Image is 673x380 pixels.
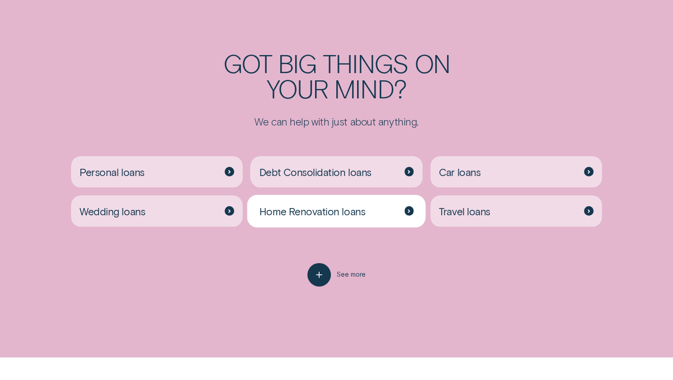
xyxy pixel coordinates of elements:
[439,205,490,218] span: Travel loans
[307,263,366,287] button: See more
[71,195,243,227] a: Wedding loans
[250,156,422,188] a: Debt Consolidation loans
[80,205,145,218] span: Wedding loans
[430,156,602,188] a: Car loans
[259,205,366,218] span: Home Renovation loans
[183,115,489,128] p: We can help with just about anything.
[337,271,366,278] span: See more
[430,195,602,227] a: Travel loans
[259,166,372,178] span: Debt Consolidation loans
[439,166,480,178] span: Car loans
[183,51,489,101] h2: Got big things on your mind?
[71,156,243,188] a: Personal loans
[250,195,422,227] a: Home Renovation loans
[80,166,145,178] span: Personal loans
